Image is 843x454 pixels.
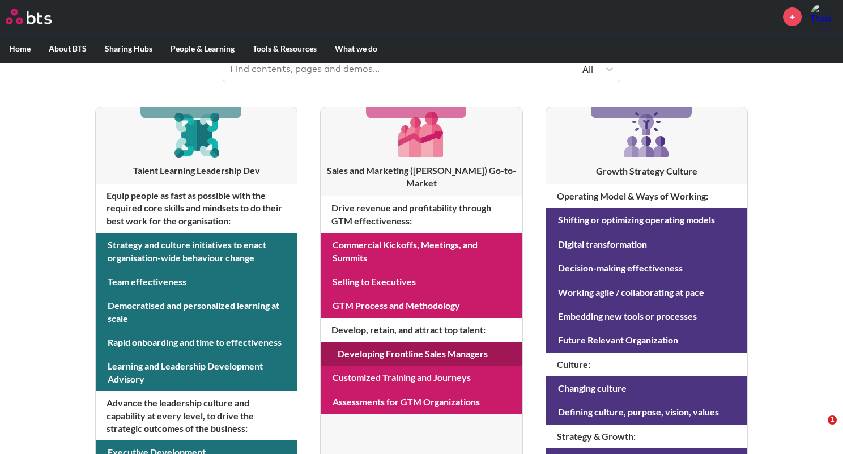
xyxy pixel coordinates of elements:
[546,425,747,448] h4: Strategy & Growth :
[244,34,326,63] label: Tools & Resources
[546,165,747,177] h3: Growth Strategy Culture
[326,34,386,63] label: What we do
[40,34,96,63] label: About BTS
[96,184,297,233] h4: Equip people as fast as possible with the required core skills and mindsets to do their best work...
[169,107,223,161] img: [object Object]
[96,391,297,440] h4: Advance the leadership culture and capability at every level, to drive the strategic outcomes of ...
[828,415,837,425] span: 1
[546,353,747,376] h4: Culture :
[321,196,522,233] h4: Drive revenue and profitability through GTM effectiveness :
[546,184,747,208] h4: Operating Model & Ways of Working :
[394,107,448,161] img: [object Object]
[619,107,674,162] img: [object Object]
[6,9,52,24] img: BTS Logo
[810,3,837,30] a: Profile
[223,57,506,82] input: Find contents, pages and demos...
[321,164,522,190] h3: Sales and Marketing ([PERSON_NAME]) Go-to-Market
[321,318,522,342] h4: Develop, retain, and attract top talent :
[161,34,244,63] label: People & Learning
[512,63,593,75] div: All
[6,9,73,24] a: Go home
[804,415,832,443] iframe: Intercom live chat
[96,164,297,177] h3: Talent Learning Leadership Dev
[96,34,161,63] label: Sharing Hubs
[810,3,837,30] img: Thais Cardoso
[783,7,802,26] a: +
